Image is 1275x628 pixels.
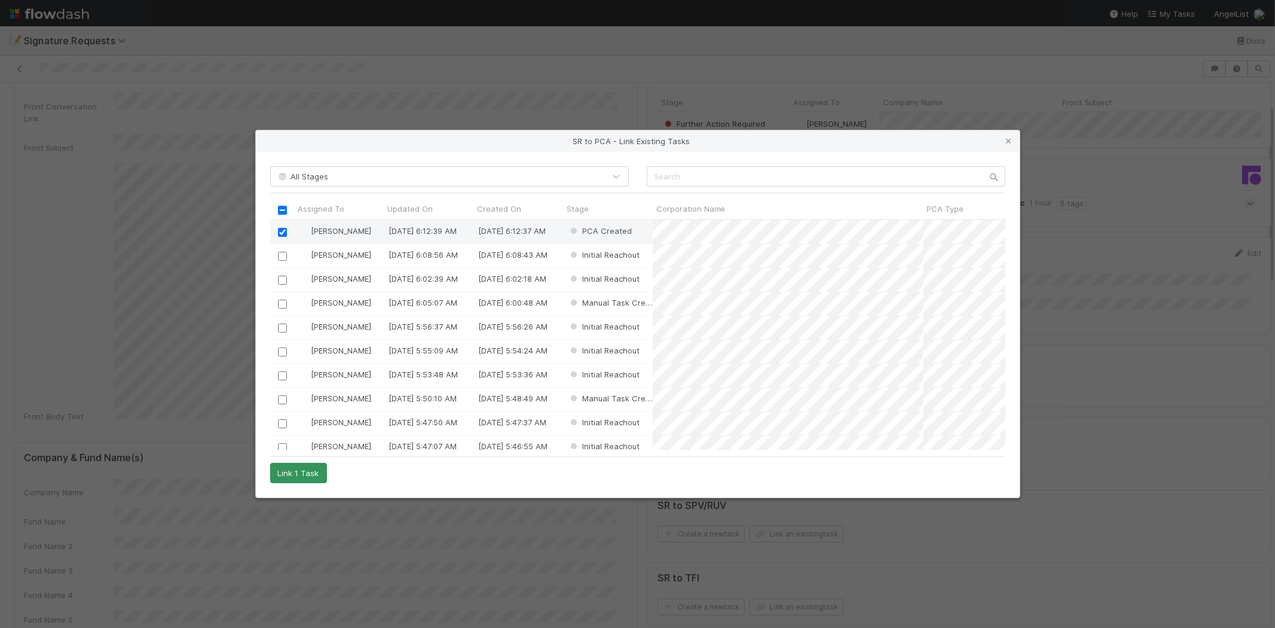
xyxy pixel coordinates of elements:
div: [DATE] 5:47:07 AM [389,440,457,452]
div: Manual Task Creation [568,297,653,309]
div: [PERSON_NAME] [299,392,371,404]
span: [PERSON_NAME] [311,226,371,236]
div: [DATE] 5:47:37 AM [478,416,546,428]
div: [DATE] 5:56:26 AM [478,321,548,333]
span: Corporation Name [656,203,726,215]
div: Initial Reachout [568,416,640,428]
div: [DATE] 5:56:37 AM [389,321,457,333]
div: [DATE] 6:00:48 AM [478,297,548,309]
input: Toggle Row Selected [277,276,286,285]
input: Toggle Row Selected [277,419,286,428]
div: [DATE] 6:02:39 AM [389,273,458,285]
span: [PERSON_NAME] [311,298,371,307]
input: Toggle Row Selected [277,228,286,237]
input: Toggle Row Selected [277,324,286,333]
div: [PERSON_NAME] [299,345,371,356]
input: Toggle Row Selected [277,300,286,309]
input: Toggle All Rows Selected [278,206,287,215]
div: Initial Reachout [568,249,640,261]
input: Toggle Row Selected [277,347,286,356]
span: Initial Reachout [568,346,640,355]
button: Link 1 Task [270,463,327,483]
div: [DATE] 6:05:07 AM [389,297,457,309]
span: Updated On [387,203,433,215]
div: [DATE] 6:08:56 AM [389,249,458,261]
span: [PERSON_NAME] [311,394,371,403]
div: Initial Reachout [568,273,640,285]
div: [DATE] 6:02:18 AM [478,273,546,285]
div: Manual Task Creation [568,392,653,404]
div: [DATE] 6:08:43 AM [478,249,548,261]
div: [PERSON_NAME] [299,249,371,261]
input: Toggle Row Selected [277,371,286,380]
div: [DATE] 5:46:55 AM [478,440,548,452]
input: Toggle Row Selected [277,443,286,452]
img: avatar_09723091-72f1-4609-a252-562f76d82c66.png [299,322,309,331]
div: [PERSON_NAME] [299,368,371,380]
span: Stage [567,203,589,215]
div: Initial Reachout [568,368,640,380]
span: Initial Reachout [568,441,640,451]
span: [PERSON_NAME] [311,250,371,260]
span: PCA Type [927,203,964,215]
span: PCA Created [568,226,632,236]
div: [DATE] 5:53:48 AM [389,368,458,380]
span: [PERSON_NAME] [311,322,371,331]
img: avatar_09723091-72f1-4609-a252-562f76d82c66.png [299,441,309,451]
img: avatar_d89a0a80-047e-40c9-bdc2-a2d44e645fd3.png [299,298,309,307]
div: [DATE] 5:55:09 AM [389,345,458,356]
img: avatar_dd78c015-5c19-403d-b5d7-976f9c2ba6b3.png [299,346,309,355]
img: avatar_d89a0a80-047e-40c9-bdc2-a2d44e645fd3.png [299,250,309,260]
span: Initial Reachout [568,322,640,331]
div: [PERSON_NAME] [299,416,371,428]
img: avatar_09723091-72f1-4609-a252-562f76d82c66.png [299,417,309,427]
span: Initial Reachout [568,417,640,427]
input: Toggle Row Selected [277,252,286,261]
input: Search [647,166,1005,187]
img: avatar_dd78c015-5c19-403d-b5d7-976f9c2ba6b3.png [299,370,309,379]
span: Initial Reachout [568,274,640,283]
img: avatar_d89a0a80-047e-40c9-bdc2-a2d44e645fd3.png [299,394,309,403]
div: Initial Reachout [568,321,640,333]
div: [DATE] 5:50:10 AM [389,392,457,404]
div: [PERSON_NAME] [299,273,371,285]
span: [PERSON_NAME] [311,441,371,451]
span: Manual Task Creation [568,298,665,307]
span: All Stages [277,172,329,181]
div: [DATE] 6:12:37 AM [478,225,546,237]
span: [PERSON_NAME] [311,417,371,427]
span: Assigned To [298,203,344,215]
input: Toggle Row Selected [277,395,286,404]
div: PCA Created [568,225,632,237]
span: [PERSON_NAME] [311,274,371,283]
div: [DATE] 5:53:36 AM [478,368,548,380]
span: Created On [477,203,521,215]
div: [DATE] 6:12:39 AM [389,225,457,237]
div: [DATE] 5:48:49 AM [478,392,548,404]
span: [PERSON_NAME] [311,346,371,355]
div: SR to PCA - Link Existing Tasks [256,130,1020,152]
div: Initial Reachout [568,345,640,356]
div: [PERSON_NAME] [299,440,371,452]
span: Initial Reachout [568,250,640,260]
div: [DATE] 5:47:50 AM [389,416,457,428]
div: Initial Reachout [568,440,640,452]
span: [PERSON_NAME] [311,370,371,379]
div: [DATE] 5:54:24 AM [478,345,548,356]
img: avatar_09723091-72f1-4609-a252-562f76d82c66.png [299,226,309,236]
span: Initial Reachout [568,370,640,379]
div: [PERSON_NAME] [299,225,371,237]
span: Manual Task Creation [568,394,665,403]
div: [PERSON_NAME] [299,297,371,309]
img: avatar_dd78c015-5c19-403d-b5d7-976f9c2ba6b3.png [299,274,309,283]
div: [PERSON_NAME] [299,321,371,333]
